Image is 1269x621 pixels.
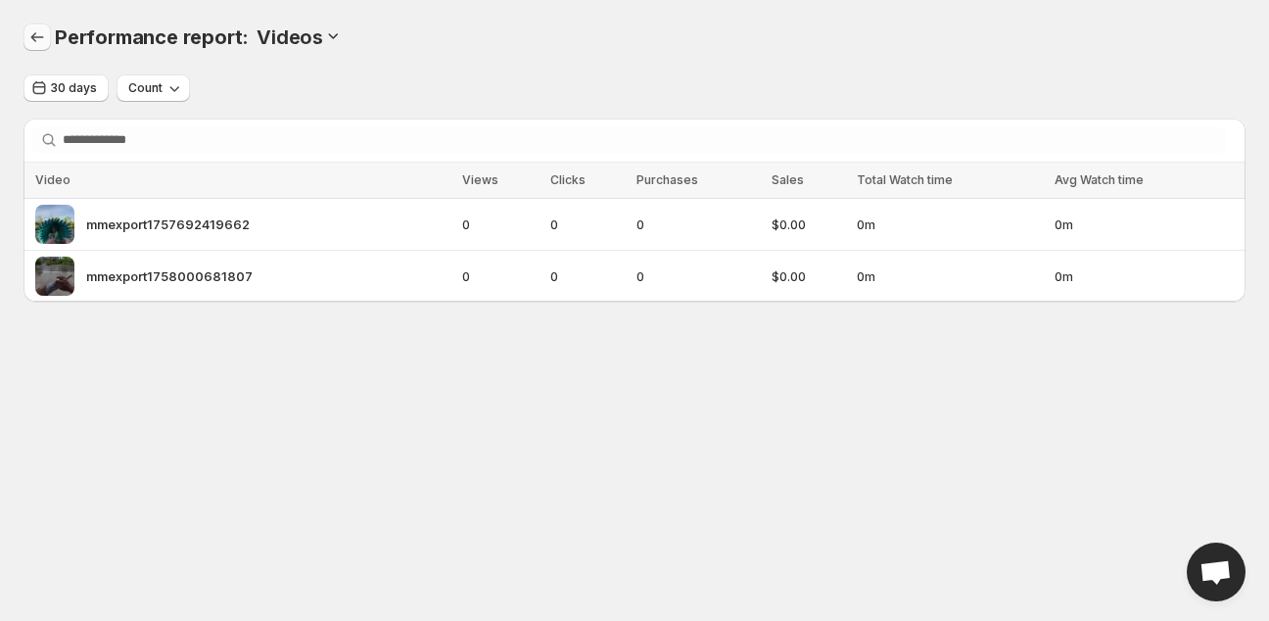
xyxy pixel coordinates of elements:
span: 0m [1055,215,1234,234]
span: Sales [772,172,804,187]
span: Purchases [636,172,698,187]
button: Count [117,74,190,102]
span: 0 [636,266,760,286]
span: 0 [462,215,539,234]
span: 0m [1055,266,1234,286]
span: 0 [550,266,625,286]
img: mmexport1758000681807 [35,257,74,296]
span: 0 [550,215,625,234]
span: mmexport1758000681807 [86,266,253,286]
span: Count [128,80,163,96]
span: Total Watch time [857,172,953,187]
button: 30 days [23,74,109,102]
button: Performance report [23,24,51,51]
span: mmexport1757692419662 [86,215,250,234]
div: Open chat [1187,543,1245,601]
span: Clicks [550,172,586,187]
span: 0m [857,215,1043,234]
span: 0m [857,266,1043,286]
img: mmexport1757692419662 [35,205,74,244]
span: Avg Watch time [1055,172,1144,187]
span: $0.00 [772,266,845,286]
span: 0 [636,215,760,234]
span: Views [462,172,498,187]
span: $0.00 [772,215,845,234]
span: 30 days [51,80,97,96]
span: Performance report: [55,25,249,49]
span: Video [35,172,70,187]
h3: Videos [257,25,323,49]
span: 0 [462,266,539,286]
